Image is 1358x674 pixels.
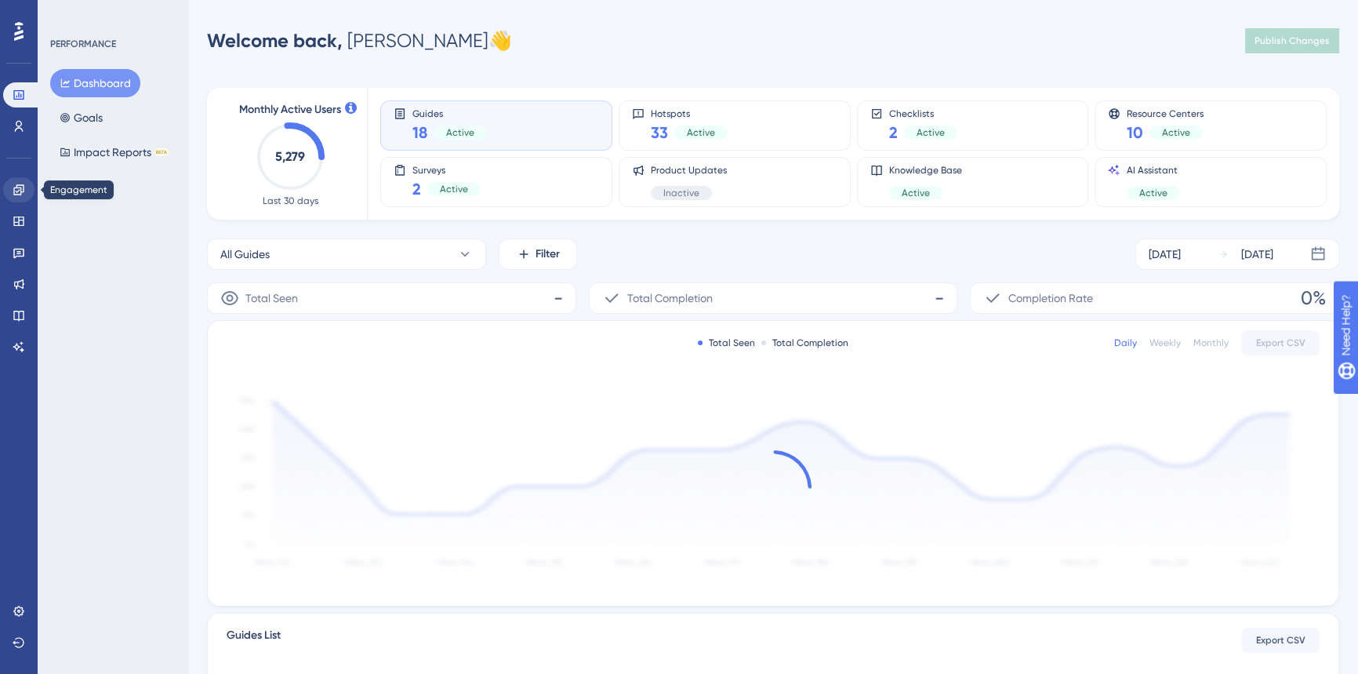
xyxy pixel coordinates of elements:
[239,100,341,119] span: Monthly Active Users
[627,289,713,308] span: Total Completion
[207,29,343,52] span: Welcome back,
[50,138,178,166] button: Impact ReportsBETA
[651,122,668,144] span: 33
[536,245,560,264] span: Filter
[889,164,962,177] span: Knowledge Base
[207,239,486,270] button: All Guides
[554,286,563,311] span: -
[440,183,468,195] span: Active
[1139,187,1167,199] span: Active
[220,245,270,264] span: All Guides
[1255,35,1330,47] span: Publish Changes
[38,4,99,23] span: Need Help?
[412,122,427,144] span: 18
[1008,289,1093,308] span: Completion Rate
[1149,245,1181,264] div: [DATE]
[446,126,474,139] span: Active
[651,164,727,177] span: Product Updates
[1241,245,1273,264] div: [DATE]
[227,626,281,654] span: Guides List
[1149,337,1181,349] div: Weekly
[412,178,421,200] span: 2
[50,38,116,50] div: PERFORMANCE
[207,28,512,53] div: [PERSON_NAME] 👋
[50,69,140,97] button: Dashboard
[1193,337,1229,349] div: Monthly
[50,104,112,132] button: Goals
[263,195,318,207] span: Last 30 days
[1301,286,1326,311] span: 0%
[245,289,298,308] span: Total Seen
[1241,330,1320,355] button: Export CSV
[1127,122,1143,144] span: 10
[1162,126,1190,139] span: Active
[499,239,577,270] button: Filter
[1245,28,1339,53] button: Publish Changes
[687,126,715,139] span: Active
[1127,164,1180,177] span: AI Assistant
[1127,107,1204,118] span: Resource Centers
[1114,337,1137,349] div: Daily
[902,187,930,199] span: Active
[889,107,957,118] span: Checklists
[154,148,169,156] div: BETA
[412,164,481,175] span: Surveys
[761,337,848,349] div: Total Completion
[412,107,487,118] span: Guides
[663,187,699,199] span: Inactive
[698,337,755,349] div: Total Seen
[889,122,898,144] span: 2
[917,126,945,139] span: Active
[1256,634,1305,647] span: Export CSV
[935,286,944,311] span: -
[1241,628,1320,653] button: Export CSV
[1256,337,1305,349] span: Export CSV
[275,149,305,164] text: 5,279
[651,107,728,118] span: Hotspots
